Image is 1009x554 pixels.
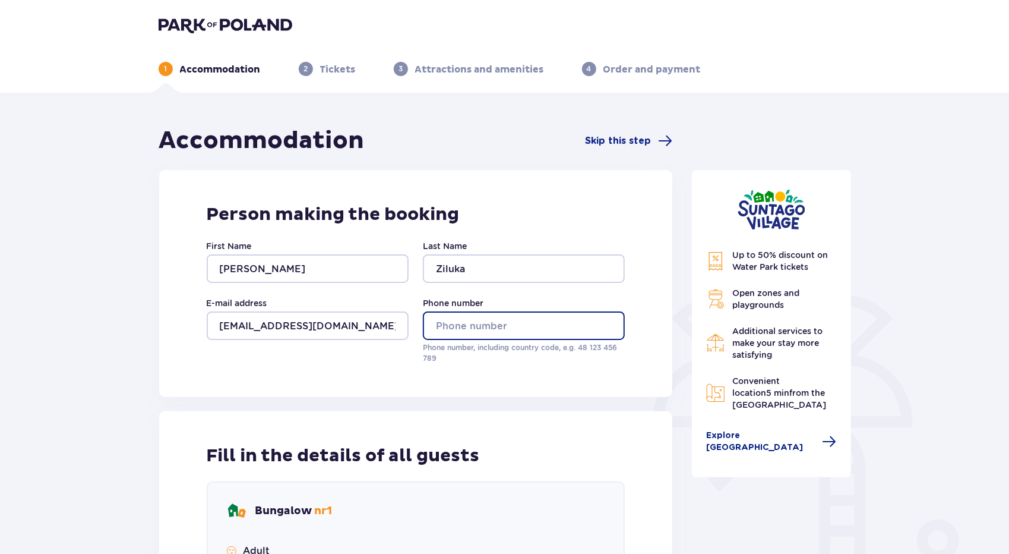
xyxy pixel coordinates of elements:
input: Phone number [423,311,625,340]
img: Restaurant Icon [706,333,725,352]
span: Explore [GEOGRAPHIC_DATA] [706,430,815,454]
div: 3Attractions and amenities [394,62,544,76]
h1: Accommodation [159,126,365,156]
p: 1 [164,64,167,74]
p: 4 [587,64,592,74]
img: bungalows Icon [227,502,246,521]
p: Order and payment [603,63,701,76]
p: Tickets [320,63,356,76]
input: Last Name [423,254,625,283]
p: 3 [398,64,403,74]
div: 4Order and payment [582,62,701,76]
p: Attractions and amenities [415,63,544,76]
input: E-mail address [207,311,409,340]
span: Convenient location from the [GEOGRAPHIC_DATA] [732,376,826,410]
span: nr 1 [315,504,333,518]
p: Fill in the details of all guests [207,445,480,467]
a: Skip this step [585,134,672,148]
span: 5 min [766,388,789,398]
p: Accommodation [180,63,261,76]
span: Additional services to make your stay more satisfying [732,326,823,360]
label: E-mail address [207,297,267,309]
p: Bungalow [255,504,333,518]
span: Skip this step [585,134,651,147]
a: Explore [GEOGRAPHIC_DATA] [706,430,837,454]
p: Phone number, including country code, e.g. 48 ​123 ​456 ​789 [423,342,625,364]
span: Open zones and playgrounds [732,288,799,310]
span: Up to 50% discount on Water Park tickets [732,250,828,272]
p: Person making the booking [207,203,625,226]
img: Park of Poland logo [159,17,292,33]
img: Suntago Village [738,189,805,230]
label: Last Name [423,240,467,252]
label: First Name [207,240,252,252]
img: Map Icon [706,383,725,402]
div: 1Accommodation [159,62,261,76]
img: Grill Icon [706,289,725,309]
p: 2 [303,64,308,74]
div: 2Tickets [299,62,356,76]
input: First Name [207,254,409,283]
label: Phone number [423,297,483,309]
img: Discount Icon [706,251,725,271]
